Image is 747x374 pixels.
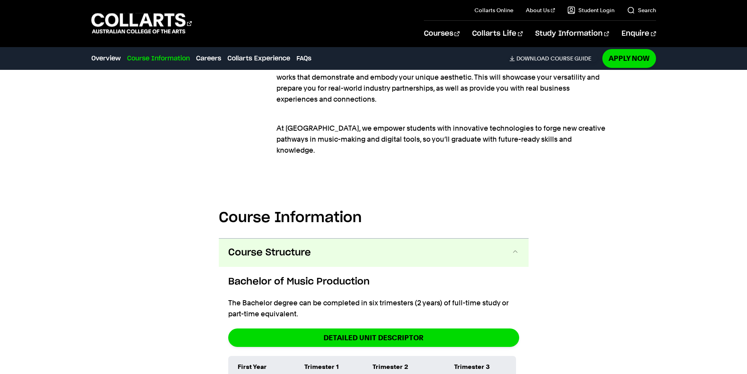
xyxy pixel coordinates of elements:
a: Enquire [622,21,656,47]
a: Study Information [535,21,609,47]
a: Collarts Experience [227,54,290,63]
a: Courses [424,21,460,47]
p: At [GEOGRAPHIC_DATA], we empower students with innovative technologies to forge new creative path... [276,112,608,156]
a: About Us [526,6,555,14]
p: The Bachelor degree can be completed in six trimesters (2 years) of full-time study or part-time ... [228,297,519,319]
button: Course Structure [219,239,529,267]
a: DETAILED UNIT DESCRIPTOR [228,328,519,347]
a: Course Information [127,54,190,63]
a: Collarts Online [474,6,513,14]
a: Search [627,6,656,14]
h6: Bachelor of Music Production [228,275,519,289]
a: Overview [91,54,121,63]
a: Student Login [567,6,614,14]
span: Course Structure [228,246,311,259]
span: Download [516,55,549,62]
div: Go to homepage [91,12,192,35]
a: Apply Now [602,49,656,68]
h2: Course Information [219,209,529,226]
a: DownloadCourse Guide [509,55,598,62]
a: Careers [196,54,221,63]
a: Collarts Life [472,21,523,47]
a: FAQs [296,54,311,63]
